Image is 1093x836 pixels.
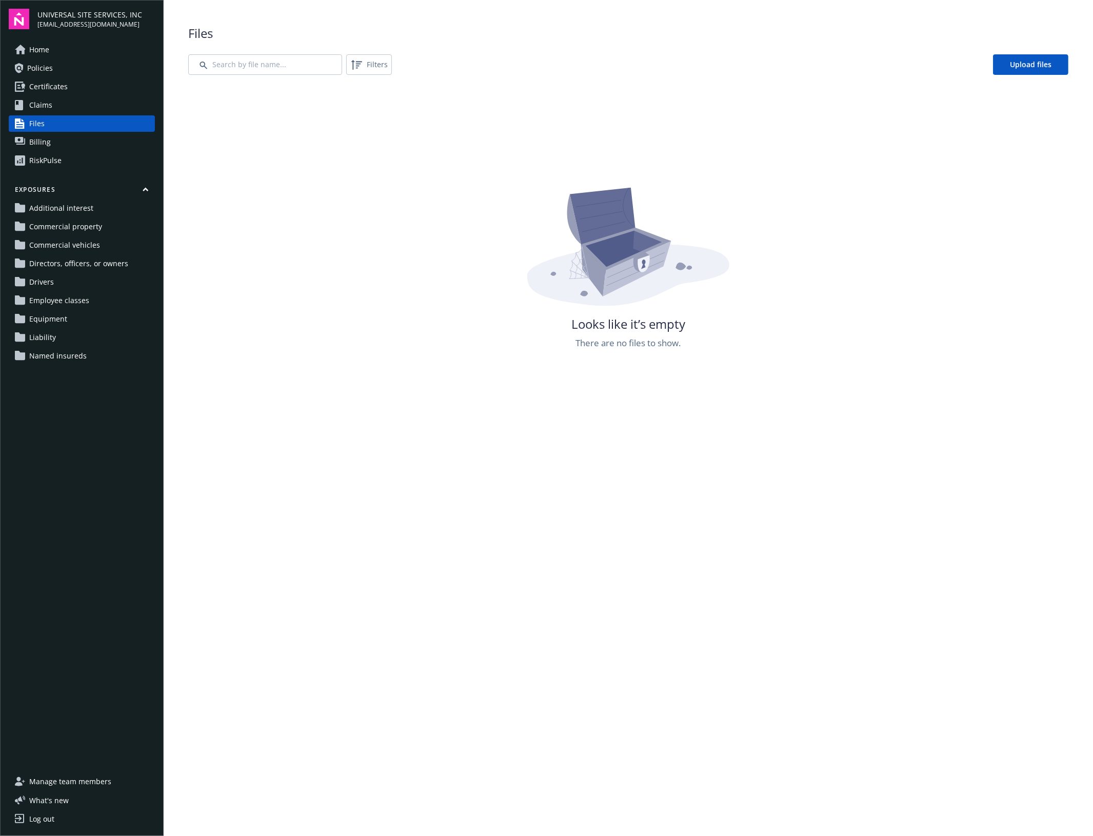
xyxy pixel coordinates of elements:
[27,60,53,76] span: Policies
[993,54,1068,75] a: Upload files
[29,255,128,272] span: Directors, officers, or owners
[37,20,142,29] span: [EMAIL_ADDRESS][DOMAIN_NAME]
[9,78,155,95] a: Certificates
[29,773,111,790] span: Manage team members
[29,134,51,150] span: Billing
[29,795,69,806] span: What ' s new
[188,25,1068,42] span: Files
[29,97,52,113] span: Claims
[29,218,102,235] span: Commercial property
[367,59,388,70] span: Filters
[9,329,155,346] a: Liability
[9,60,155,76] a: Policies
[29,78,68,95] span: Certificates
[1010,59,1051,69] span: Upload files
[9,292,155,309] a: Employee classes
[9,218,155,235] a: Commercial property
[29,311,67,327] span: Equipment
[9,200,155,216] a: Additional interest
[37,9,155,29] button: UNIVERSAL SITE SERVICES, INC[EMAIL_ADDRESS][DOMAIN_NAME]
[9,97,155,113] a: Claims
[29,348,87,364] span: Named insureds
[9,9,29,29] img: navigator-logo.svg
[9,237,155,253] a: Commercial vehicles
[29,152,62,169] div: RiskPulse
[29,292,89,309] span: Employee classes
[29,811,54,827] div: Log out
[9,311,155,327] a: Equipment
[348,56,390,73] span: Filters
[571,315,685,333] span: Looks like it’s empty
[9,795,85,806] button: What's new
[188,54,342,75] input: Search by file name...
[9,773,155,790] a: Manage team members
[9,255,155,272] a: Directors, officers, or owners
[29,274,54,290] span: Drivers
[9,185,155,198] button: Exposures
[29,42,49,58] span: Home
[37,9,142,20] span: UNIVERSAL SITE SERVICES, INC
[9,348,155,364] a: Named insureds
[29,329,56,346] span: Liability
[9,42,155,58] a: Home
[9,274,155,290] a: Drivers
[29,237,100,253] span: Commercial vehicles
[29,200,93,216] span: Additional interest
[576,336,681,350] span: There are no files to show.
[29,115,45,132] span: Files
[9,152,155,169] a: RiskPulse
[346,54,392,75] button: Filters
[9,134,155,150] a: Billing
[9,115,155,132] a: Files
